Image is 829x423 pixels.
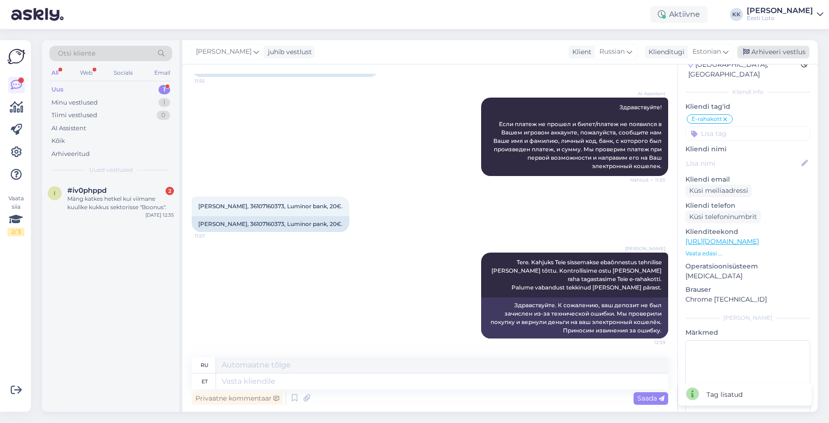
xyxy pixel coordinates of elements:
p: Operatsioonisüsteem [685,261,810,271]
div: Web [78,67,94,79]
input: Lisa nimi [686,158,800,169]
div: 2 [166,187,174,195]
span: Tere. Kahjuks Teie sissemakse ebaõnnestus tehnilise [PERSON_NAME] tõttu. Kontrollisime ostu [PERS... [491,259,663,291]
div: 2 / 3 [7,228,24,236]
div: ru [201,357,209,373]
span: i [54,190,56,197]
div: Minu vestlused [51,98,98,107]
div: Arhiveeritud [51,149,90,159]
div: Arhiveeri vestlus [737,46,809,58]
div: 1 [159,85,170,94]
p: Kliendi nimi [685,144,810,154]
span: E-rahakott [692,116,722,122]
div: Klienditugi [645,47,685,57]
div: Здравствуйте. К сожалению, ваш депозит не был зачислен из-за технической ошибки. Мы проверили пок... [481,297,668,338]
div: Küsi meiliaadressi [685,184,752,197]
p: Kliendi email [685,175,810,184]
div: Uus [51,85,64,94]
div: Privaatne kommentaar [192,392,283,405]
span: [PERSON_NAME] [196,47,252,57]
span: 11:57 [195,233,230,240]
div: et [202,374,208,389]
span: Saada [637,394,664,402]
div: Klient [569,47,591,57]
div: KK [730,8,743,21]
p: Chrome [TECHNICAL_ID] [685,295,810,304]
p: Brauser [685,285,810,295]
span: [PERSON_NAME] [625,245,665,252]
div: Email [152,67,172,79]
span: 11:55 [195,78,230,85]
p: Kliendi tag'id [685,102,810,112]
div: 0 [157,111,170,120]
div: Eesti Loto [747,14,813,22]
div: [PERSON_NAME], 36107160373, Luminor pank, 20€. [192,216,349,232]
span: Uued vestlused [89,166,133,174]
div: Kliendi info [685,88,810,96]
span: Nähtud ✓ 11:55 [630,176,665,183]
div: Mäng katkes hetkel kui viimane kuulike kukkus sektorisse "Boonus". [67,195,174,211]
p: Klienditeekond [685,227,810,237]
div: juhib vestlust [264,47,312,57]
div: Vaata siia [7,194,24,236]
span: Otsi kliente [58,49,95,58]
div: 1 [159,98,170,107]
div: [PERSON_NAME] [747,7,813,14]
div: Aktiivne [650,6,707,23]
span: #iv0phppd [67,186,107,195]
span: Estonian [692,47,721,57]
div: Küsi telefoninumbrit [685,211,761,223]
div: [DATE] 12:35 [145,211,174,219]
img: Askly Logo [7,48,25,65]
div: [GEOGRAPHIC_DATA], [GEOGRAPHIC_DATA] [688,60,801,79]
p: Märkmed [685,328,810,338]
div: Socials [112,67,135,79]
span: AI Assistent [630,90,665,97]
span: 12:39 [630,339,665,346]
span: Russian [599,47,625,57]
p: Kliendi telefon [685,201,810,211]
span: [PERSON_NAME], 36107160373, Luminor bank, 20€. [198,203,343,210]
input: Lisa tag [685,127,810,141]
p: [MEDICAL_DATA] [685,271,810,281]
div: Kõik [51,136,65,146]
p: Vaata edasi ... [685,249,810,258]
a: [PERSON_NAME]Eesti Loto [747,7,823,22]
div: All [50,67,60,79]
div: Tiimi vestlused [51,111,97,120]
div: Tag lisatud [706,390,742,400]
a: [URL][DOMAIN_NAME] [685,237,759,246]
div: AI Assistent [51,124,86,133]
div: [PERSON_NAME] [685,314,810,322]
